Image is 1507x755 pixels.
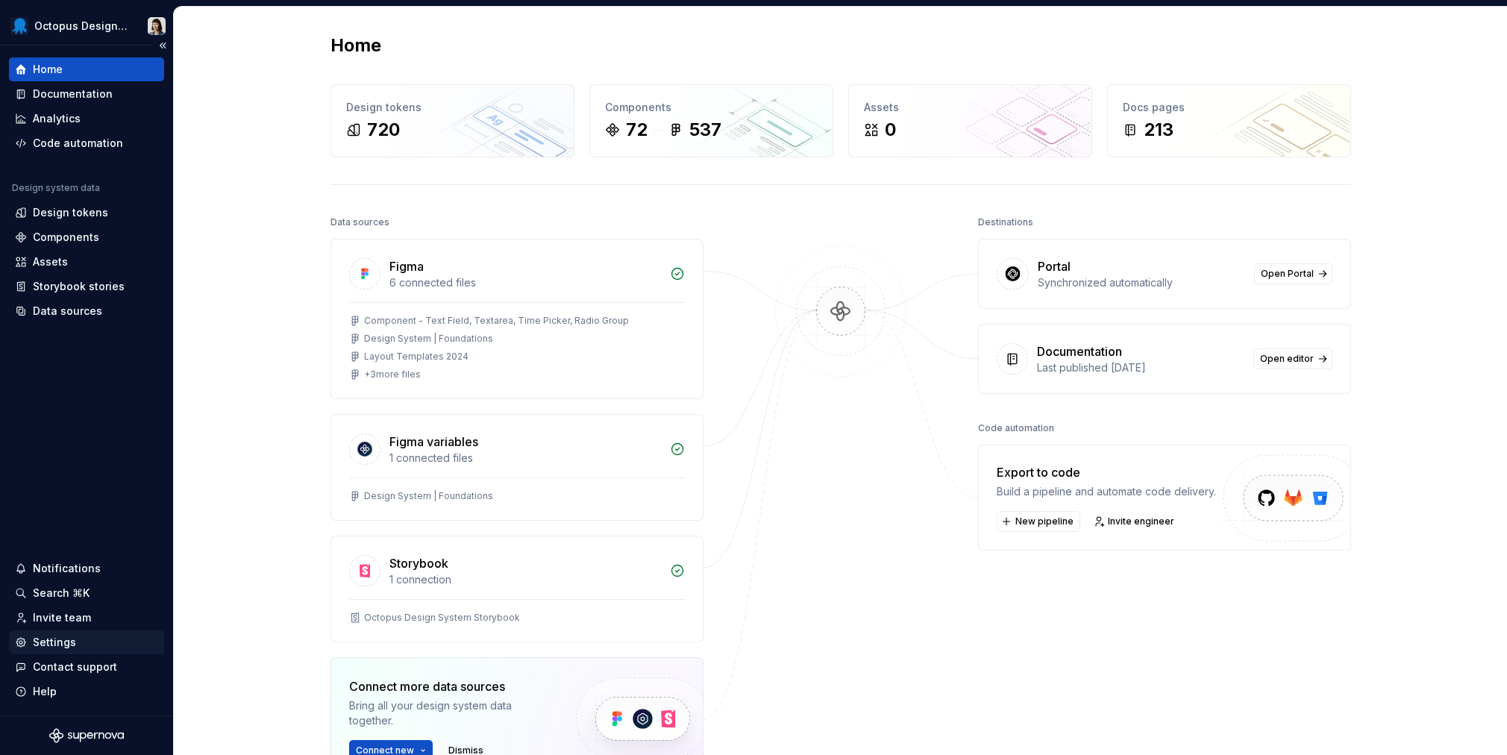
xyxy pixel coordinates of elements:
div: Bring all your design system data together. [349,698,551,728]
div: 1 connection [389,572,661,587]
div: Design tokens [346,100,559,115]
a: Components [9,225,164,249]
div: Design System | Foundations [364,333,493,345]
button: Contact support [9,655,164,679]
div: Invite team [33,610,91,625]
a: Figma variables1 connected filesDesign System | Foundations [330,414,704,521]
div: Notifications [33,561,101,576]
div: Home [33,62,63,77]
div: Octopus Design System [34,19,130,34]
a: Storybook stories [9,275,164,298]
a: Settings [9,630,164,654]
a: Data sources [9,299,164,323]
div: Data sources [33,304,102,319]
div: Connect more data sources [349,677,551,695]
div: Design tokens [33,205,108,220]
span: New pipeline [1015,516,1074,527]
div: Assets [864,100,1077,115]
span: Invite engineer [1108,516,1174,527]
button: New pipeline [997,511,1080,532]
a: Design tokens [9,201,164,225]
div: Components [605,100,818,115]
a: Documentation [9,82,164,106]
img: fcf53608-4560-46b3-9ec6-dbe177120620.png [10,17,28,35]
div: Design System | Foundations [364,490,493,502]
a: Invite team [9,606,164,630]
div: Docs pages [1123,100,1335,115]
div: Portal [1038,257,1071,275]
button: Collapse sidebar [152,35,173,56]
img: Karolina Szczur [148,17,166,35]
div: Octopus Design System Storybook [364,612,520,624]
span: Open Portal [1261,268,1314,280]
div: 6 connected files [389,275,661,290]
div: Documentation [33,87,113,101]
div: Documentation [1037,342,1122,360]
button: Notifications [9,557,164,580]
div: Component - Text Field, Textarea, Time Picker, Radio Group [364,315,629,327]
a: Components72537 [589,84,833,157]
a: Invite engineer [1089,511,1181,532]
div: Last published [DATE] [1037,360,1244,375]
div: Search ⌘K [33,586,90,601]
button: Help [9,680,164,704]
a: Open editor [1253,348,1332,369]
div: Figma [389,257,424,275]
div: Components [33,230,99,245]
div: Synchronized automatically [1038,275,1245,290]
div: Help [33,684,57,699]
div: 720 [367,118,400,142]
div: Assets [33,254,68,269]
div: 537 [689,118,721,142]
div: Contact support [33,660,117,674]
div: Destinations [978,212,1033,233]
div: Code automation [978,418,1054,439]
div: Build a pipeline and automate code delivery. [997,484,1216,499]
div: 1 connected files [389,451,661,466]
div: 72 [626,118,648,142]
div: Figma variables [389,433,478,451]
span: Open editor [1260,353,1314,365]
a: Home [9,57,164,81]
button: Octopus Design SystemKarolina Szczur [3,10,170,42]
h2: Home [330,34,381,57]
button: Search ⌘K [9,581,164,605]
a: Analytics [9,107,164,131]
a: Figma6 connected filesComponent - Text Field, Textarea, Time Picker, Radio GroupDesign System | F... [330,239,704,399]
div: Settings [33,635,76,650]
div: 213 [1144,118,1174,142]
div: Layout Templates 2024 [364,351,469,363]
svg: Supernova Logo [49,728,124,743]
a: Assets [9,250,164,274]
a: Assets0 [848,84,1092,157]
div: Design system data [12,182,100,194]
div: + 3 more files [364,369,421,380]
div: Data sources [330,212,389,233]
a: Code automation [9,131,164,155]
div: Storybook stories [33,279,125,294]
div: Export to code [997,463,1216,481]
div: Code automation [33,136,123,151]
a: Docs pages213 [1107,84,1351,157]
div: Storybook [389,554,448,572]
div: Analytics [33,111,81,126]
a: Storybook1 connectionOctopus Design System Storybook [330,536,704,642]
a: Open Portal [1254,263,1332,284]
a: Design tokens720 [330,84,574,157]
div: 0 [885,118,896,142]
